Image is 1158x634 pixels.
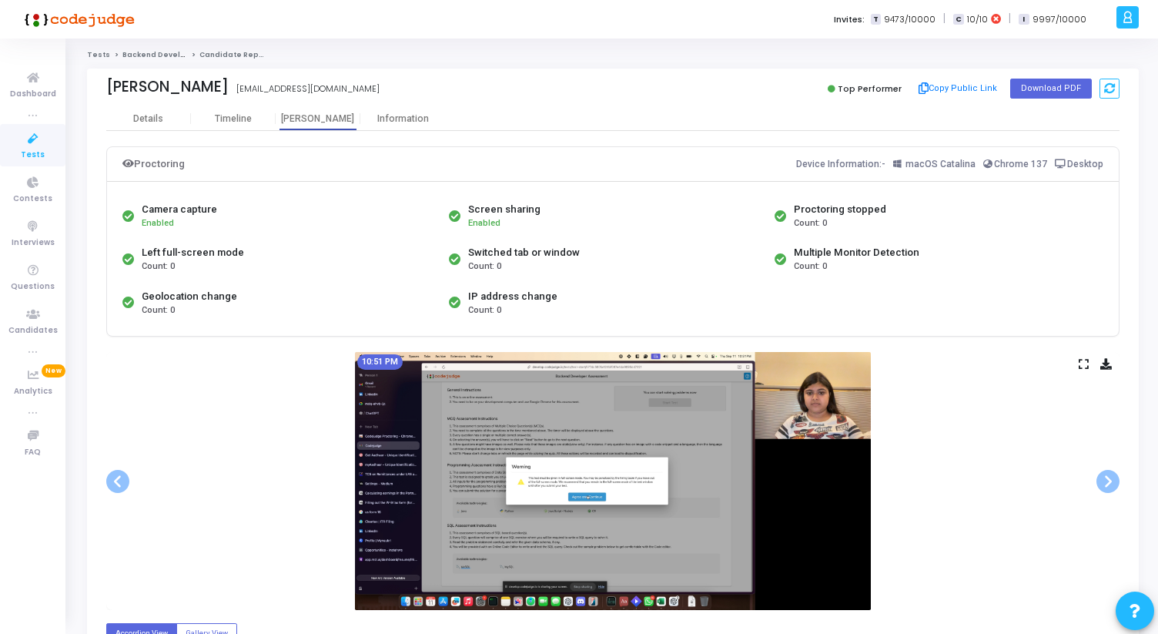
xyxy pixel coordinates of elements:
[236,82,380,96] div: [EMAIL_ADDRESS][DOMAIN_NAME]
[1019,14,1029,25] span: I
[1009,11,1011,27] span: |
[276,113,360,125] div: [PERSON_NAME]
[87,50,110,59] a: Tests
[122,155,185,173] div: Proctoring
[199,50,270,59] span: Candidate Report
[967,13,988,26] span: 10/10
[87,50,1139,60] nav: breadcrumb
[468,202,541,217] div: Screen sharing
[142,218,174,228] span: Enabled
[884,13,935,26] span: 9473/10000
[1010,79,1092,99] button: Download PDF
[943,11,945,27] span: |
[1067,159,1103,169] span: Desktop
[10,88,56,101] span: Dashboard
[994,159,1047,169] span: Chrome 137
[468,304,501,317] span: Count: 0
[1032,13,1086,26] span: 9997/10000
[122,50,249,59] a: Backend Developer Assessment
[871,14,881,25] span: T
[106,78,229,96] div: [PERSON_NAME]
[794,202,886,217] div: Proctoring stopped
[468,260,501,273] span: Count: 0
[11,280,55,294] span: Questions
[468,289,557,304] div: IP address change
[834,13,865,26] label: Invites:
[355,352,871,610] img: screenshot-1757611281371.jpeg
[838,82,902,95] span: Top Performer
[796,155,1104,173] div: Device Information:-
[21,149,45,162] span: Tests
[13,193,52,206] span: Contests
[794,245,919,260] div: Multiple Monitor Detection
[142,304,175,317] span: Count: 0
[19,4,135,35] img: logo
[905,159,976,169] span: macOS Catalina
[468,218,500,228] span: Enabled
[142,202,217,217] div: Camera capture
[12,236,55,250] span: Interviews
[142,245,244,260] div: Left full-screen mode
[794,217,827,230] span: Count: 0
[914,77,1002,100] button: Copy Public Link
[794,260,827,273] span: Count: 0
[8,324,58,337] span: Candidates
[357,354,403,370] mat-chip: 10:51 PM
[468,245,580,260] div: Switched tab or window
[142,260,175,273] span: Count: 0
[14,385,52,398] span: Analytics
[42,364,65,377] span: New
[953,14,963,25] span: C
[215,113,252,125] div: Timeline
[142,289,237,304] div: Geolocation change
[25,446,41,459] span: FAQ
[360,113,445,125] div: Information
[133,113,163,125] div: Details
